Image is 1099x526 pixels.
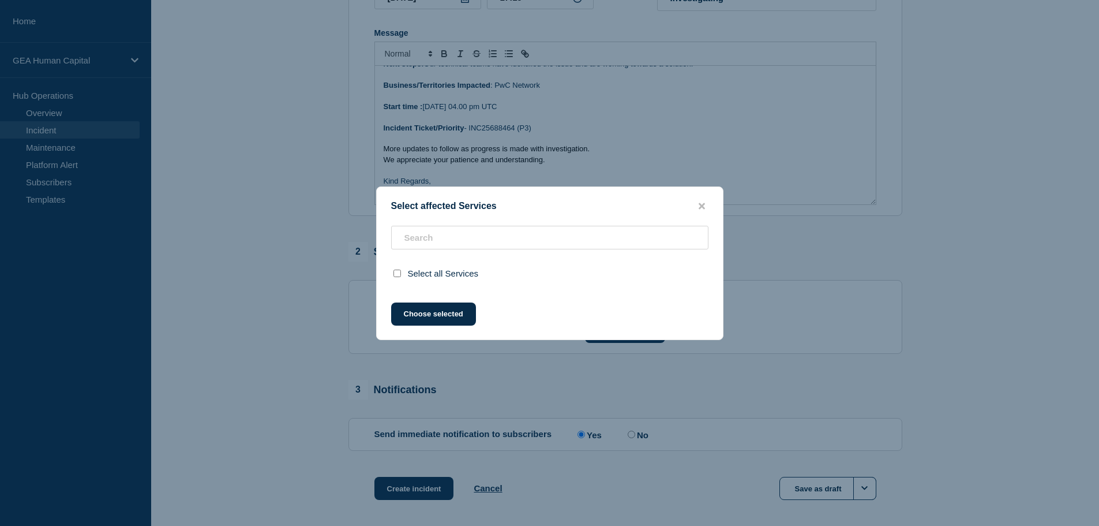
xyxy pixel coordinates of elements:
input: select all checkbox [393,270,401,277]
button: Choose selected [391,303,476,326]
span: Select all Services [408,268,479,278]
button: close button [695,201,708,212]
input: Search [391,226,708,249]
div: Select affected Services [377,201,723,212]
